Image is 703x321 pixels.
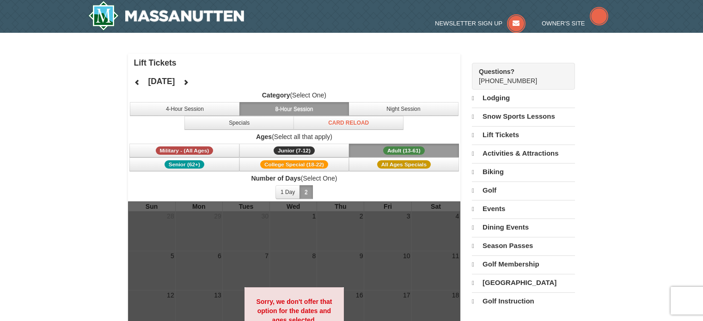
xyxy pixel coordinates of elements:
a: Owner's Site [542,20,608,27]
button: Card Reload [293,116,403,130]
span: College Special (18-22) [260,160,328,169]
a: [GEOGRAPHIC_DATA] [472,274,575,291]
span: Senior (62+) [165,160,204,169]
strong: Number of Days [251,175,300,182]
a: Activities & Attractions [472,145,575,162]
button: Adult (13-61) [349,144,459,157]
button: College Special (18-22) [239,157,349,171]
h4: [DATE] [148,77,175,86]
a: Golf Instruction [472,292,575,310]
button: Military - (All Ages) [129,144,239,157]
a: Events [472,200,575,218]
a: Dining Events [472,218,575,236]
button: 1 Day [275,185,300,199]
h4: Lift Tickets [134,58,461,67]
a: Snow Sports Lessons [472,108,575,125]
span: Junior (7-12) [274,146,315,155]
a: Lodging [472,90,575,107]
a: Newsletter Sign Up [435,20,526,27]
span: [PHONE_NUMBER] [479,67,558,85]
label: (Select all that apply) [128,132,461,141]
button: All Ages Specials [349,157,459,171]
span: All Ages Specials [377,160,431,169]
strong: Category [262,91,290,99]
button: Night Session [348,102,458,116]
span: Adult (13-61) [383,146,425,155]
button: Senior (62+) [129,157,239,171]
button: Specials [184,116,294,130]
button: 4-Hour Session [130,102,240,116]
a: Golf [472,182,575,199]
label: (Select One) [128,91,461,100]
button: Junior (7-12) [239,144,349,157]
strong: Questions? [479,68,514,75]
label: (Select One) [128,174,461,183]
span: Newsletter Sign Up [435,20,502,27]
button: 2 [300,185,313,199]
a: Massanutten Resort [88,1,245,30]
a: Biking [472,163,575,181]
a: Lift Tickets [472,126,575,144]
span: Military - (All Ages) [156,146,214,155]
strong: Ages [256,133,272,140]
a: Season Passes [472,237,575,254]
img: Massanutten Resort Logo [88,1,245,30]
a: Golf Membership [472,255,575,273]
span: Owner's Site [542,20,585,27]
button: 8-Hour Session [239,102,349,116]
